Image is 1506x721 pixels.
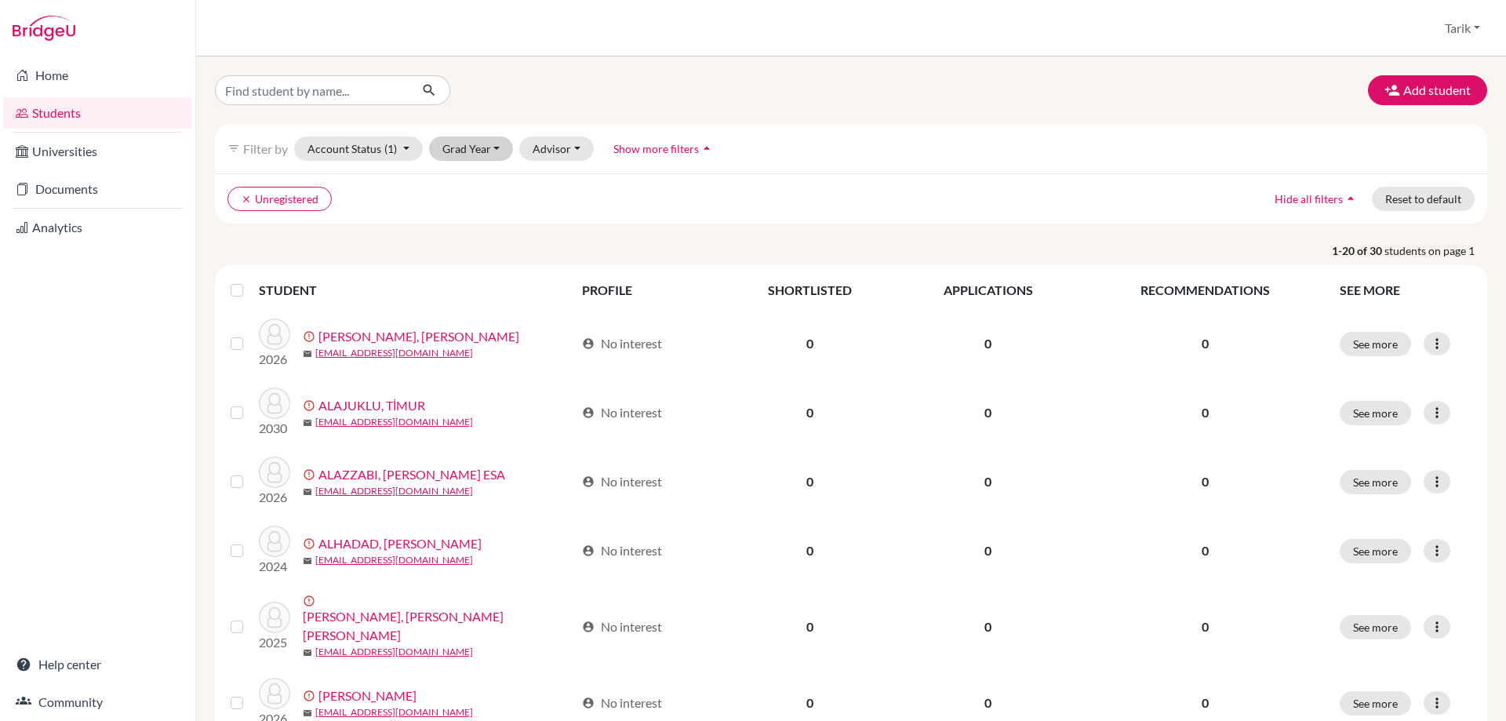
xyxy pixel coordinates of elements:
[723,309,897,378] td: 0
[303,708,312,718] span: mail
[303,487,312,497] span: mail
[723,271,897,309] th: SHORTLISTED
[294,137,423,161] button: Account Status(1)
[573,271,723,309] th: PROFILE
[1089,541,1321,560] p: 0
[582,334,662,353] div: No interest
[1089,617,1321,636] p: 0
[1332,242,1384,259] strong: 1-20 of 30
[318,534,482,553] a: ALHADAD, [PERSON_NAME]
[723,447,897,516] td: 0
[1261,187,1372,211] button: Hide all filtersarrow_drop_up
[1384,242,1487,259] span: students on page 1
[1438,13,1487,43] button: Tarik
[897,516,1079,585] td: 0
[582,541,662,560] div: No interest
[227,142,240,155] i: filter_list
[582,337,595,350] span: account_circle
[1089,694,1321,712] p: 0
[1275,192,1343,206] span: Hide all filters
[3,136,192,167] a: Universities
[384,142,397,155] span: (1)
[259,488,290,507] p: 2026
[519,137,594,161] button: Advisor
[315,484,473,498] a: [EMAIL_ADDRESS][DOMAIN_NAME]
[315,553,473,567] a: [EMAIL_ADDRESS][DOMAIN_NAME]
[315,705,473,719] a: [EMAIL_ADDRESS][DOMAIN_NAME]
[1080,271,1330,309] th: RECOMMENDATIONS
[582,406,595,419] span: account_circle
[227,187,332,211] button: clearUnregistered
[215,75,409,105] input: Find student by name...
[1089,334,1321,353] p: 0
[315,415,473,429] a: [EMAIL_ADDRESS][DOMAIN_NAME]
[259,557,290,576] p: 2024
[1089,472,1321,491] p: 0
[582,694,662,712] div: No interest
[1343,191,1359,206] i: arrow_drop_up
[429,137,514,161] button: Grad Year
[303,330,318,343] span: error_outline
[318,396,425,415] a: ALAJUKLU, TİMUR
[582,621,595,633] span: account_circle
[1089,403,1321,422] p: 0
[3,60,192,91] a: Home
[897,271,1079,309] th: APPLICATIONS
[303,556,312,566] span: mail
[1368,75,1487,105] button: Add student
[1340,691,1411,716] button: See more
[1340,539,1411,563] button: See more
[897,585,1079,668] td: 0
[259,271,573,309] th: STUDENT
[303,690,318,702] span: error_outline
[303,595,318,607] span: error_outline
[897,447,1079,516] td: 0
[723,516,897,585] td: 0
[582,697,595,709] span: account_circle
[259,526,290,557] img: ALHADAD, NOURALHODA ALI
[3,173,192,205] a: Documents
[303,418,312,428] span: mail
[582,617,662,636] div: No interest
[241,194,252,205] i: clear
[259,419,290,438] p: 2030
[303,468,318,481] span: error_outline
[303,648,312,657] span: mail
[582,403,662,422] div: No interest
[897,309,1079,378] td: 0
[1340,470,1411,494] button: See more
[1372,187,1475,211] button: Reset to default
[582,544,595,557] span: account_circle
[613,142,699,155] span: Show more filters
[303,607,575,645] a: [PERSON_NAME], [PERSON_NAME] [PERSON_NAME]
[897,378,1079,447] td: 0
[259,457,290,488] img: ALAZZABI, ALMOTASEM SULEIMAN ESA
[13,16,75,41] img: Bridge-U
[600,137,728,161] button: Show more filtersarrow_drop_up
[3,686,192,718] a: Community
[318,686,417,705] a: [PERSON_NAME]
[315,645,473,659] a: [EMAIL_ADDRESS][DOMAIN_NAME]
[582,475,595,488] span: account_circle
[259,388,290,419] img: ALAJUKLU, TİMUR
[243,141,288,156] span: Filter by
[303,349,312,359] span: mail
[699,140,715,156] i: arrow_drop_up
[303,399,318,412] span: error_outline
[3,649,192,680] a: Help center
[723,378,897,447] td: 0
[1330,271,1481,309] th: SEE MORE
[582,472,662,491] div: No interest
[1340,615,1411,639] button: See more
[318,465,505,484] a: ALAZZABI, [PERSON_NAME] ESA
[259,602,290,633] img: ALI, NAJAT MAAZ ABU OBEIDA
[259,319,290,350] img: ABDULLAEV, ADIL OKAMOTO
[723,585,897,668] td: 0
[3,97,192,129] a: Students
[3,212,192,243] a: Analytics
[1340,332,1411,356] button: See more
[259,350,290,369] p: 2026
[259,633,290,652] p: 2025
[259,678,290,709] img: BARUNI, LINA
[315,346,473,360] a: [EMAIL_ADDRESS][DOMAIN_NAME]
